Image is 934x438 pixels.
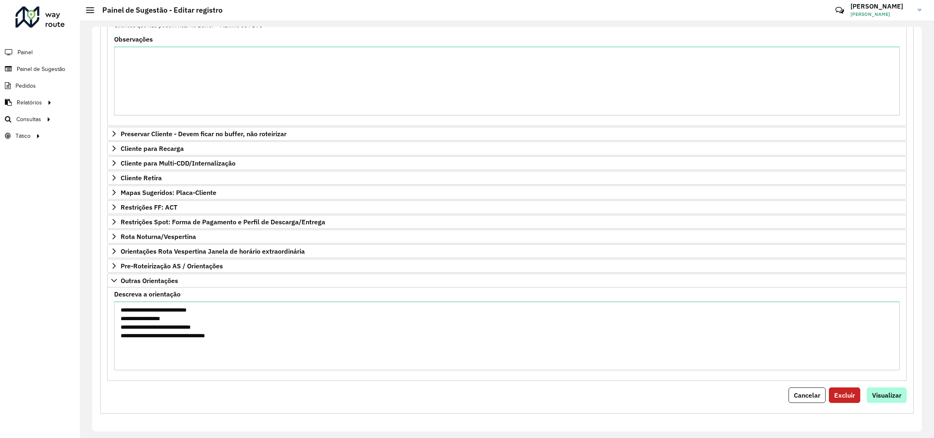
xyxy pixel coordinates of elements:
span: Mapas Sugeridos: Placa-Cliente [121,189,216,196]
a: Outras Orientações [107,274,907,288]
span: Orientações Rota Vespertina Janela de horário extraordinária [121,248,305,254]
a: Pre-Roteirização AS / Orientações [107,259,907,273]
span: Restrições FF: ACT [121,204,177,210]
a: Orientações Rota Vespertina Janela de horário extraordinária [107,244,907,258]
label: Observações [114,34,153,44]
a: Restrições Spot: Forma de Pagamento e Perfil de Descarga/Entrega [107,215,907,229]
h3: [PERSON_NAME] [850,2,912,10]
span: Cliente Retira [121,175,162,181]
small: Clientes que não podem ficar no Buffer – Máximo 50 PDVS [114,22,262,29]
span: Preservar Cliente - Devem ficar no buffer, não roteirizar [121,131,286,137]
a: Cliente Retira [107,171,907,185]
button: Visualizar [867,387,907,403]
span: Painel [18,48,33,57]
span: [PERSON_NAME] [850,11,912,18]
button: Cancelar [789,387,826,403]
span: Painel de Sugestão [17,65,65,73]
span: Relatórios [17,98,42,107]
span: Pre-Roteirização AS / Orientações [121,263,223,269]
label: Descreva a orientação [114,289,181,299]
a: Contato Rápido [831,2,848,19]
a: Cliente para Multi-CDD/Internalização [107,156,907,170]
span: Consultas [16,115,41,124]
a: Restrições FF: ACT [107,200,907,214]
span: Tático [15,132,31,140]
button: Excluir [829,387,860,403]
div: Outras Orientações [107,288,907,381]
span: Cliente para Recarga [121,145,184,152]
a: Cliente para Recarga [107,142,907,155]
span: Cliente para Multi-CDD/Internalização [121,160,236,166]
span: Rota Noturna/Vespertina [121,233,196,240]
a: Mapas Sugeridos: Placa-Cliente [107,186,907,199]
span: Pedidos [15,82,36,90]
a: Rota Noturna/Vespertina [107,230,907,243]
span: Restrições Spot: Forma de Pagamento e Perfil de Descarga/Entrega [121,219,325,225]
a: Preservar Cliente - Devem ficar no buffer, não roteirizar [107,127,907,141]
span: Cancelar [794,391,820,399]
h2: Painel de Sugestão - Editar registro [94,6,222,15]
span: Visualizar [872,391,901,399]
span: Outras Orientações [121,277,178,284]
span: Excluir [834,391,855,399]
